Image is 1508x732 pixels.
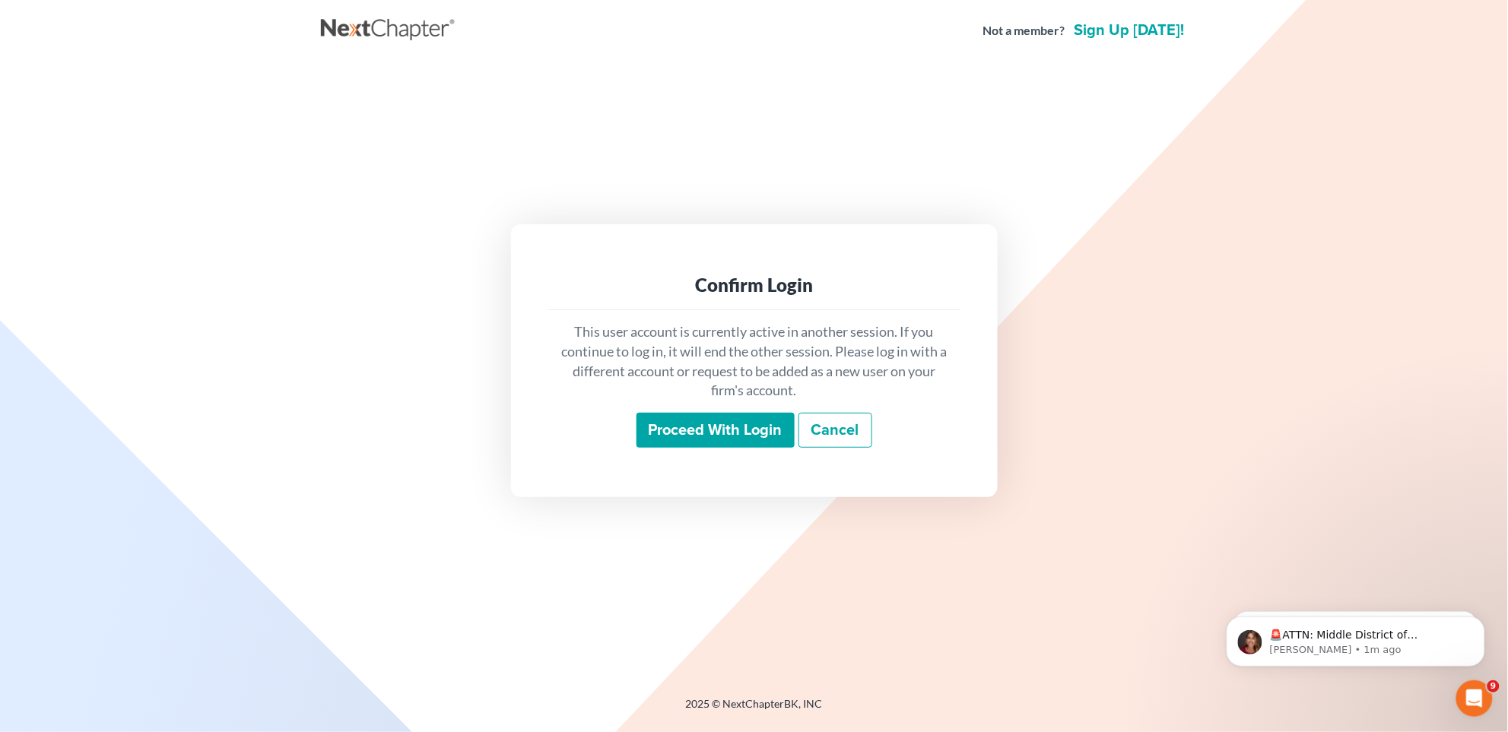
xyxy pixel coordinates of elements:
[1071,23,1188,38] a: Sign up [DATE]!
[1204,585,1508,691] iframe: Intercom notifications message
[637,413,795,448] input: Proceed with login
[1456,680,1493,717] iframe: Intercom live chat
[321,696,1188,724] div: 2025 © NextChapterBK, INC
[1487,680,1500,692] span: 9
[983,22,1065,40] strong: Not a member?
[798,413,872,448] a: Cancel
[560,322,949,401] p: This user account is currently active in another session. If you continue to log in, it will end ...
[560,273,949,297] div: Confirm Login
